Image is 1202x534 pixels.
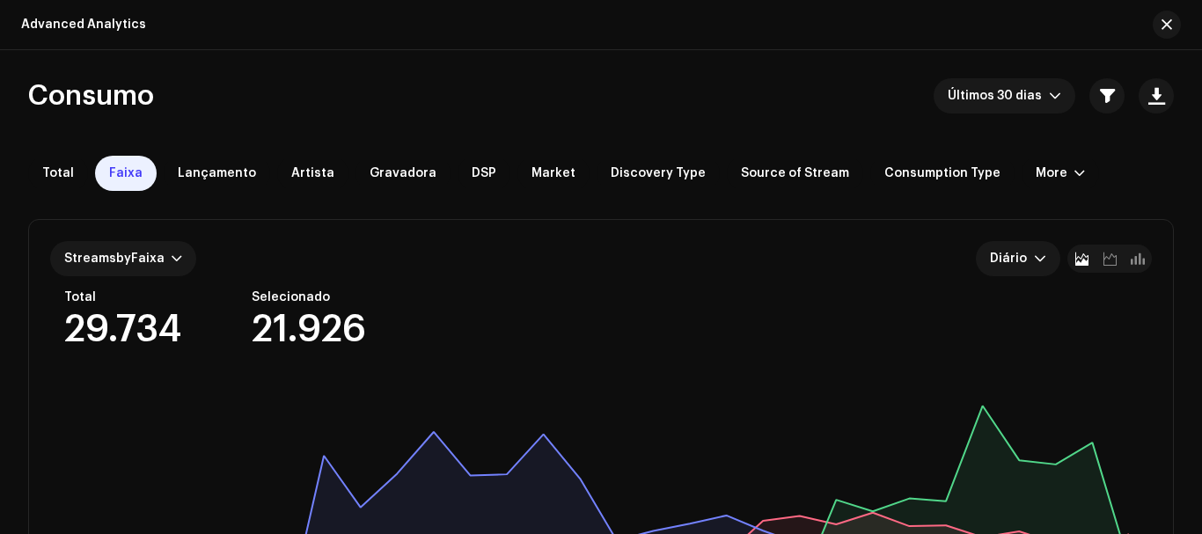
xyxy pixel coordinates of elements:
[611,166,706,180] span: Discovery Type
[741,166,849,180] span: Source of Stream
[370,166,436,180] span: Gravadora
[1049,78,1061,113] div: dropdown trigger
[1036,166,1067,180] div: More
[472,166,496,180] span: DSP
[990,241,1034,276] span: Diário
[531,166,575,180] span: Market
[948,78,1049,113] span: Últimos 30 dias
[884,166,1000,180] span: Consumption Type
[1034,241,1046,276] div: dropdown trigger
[291,166,334,180] span: Artista
[252,290,366,304] div: Selecionado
